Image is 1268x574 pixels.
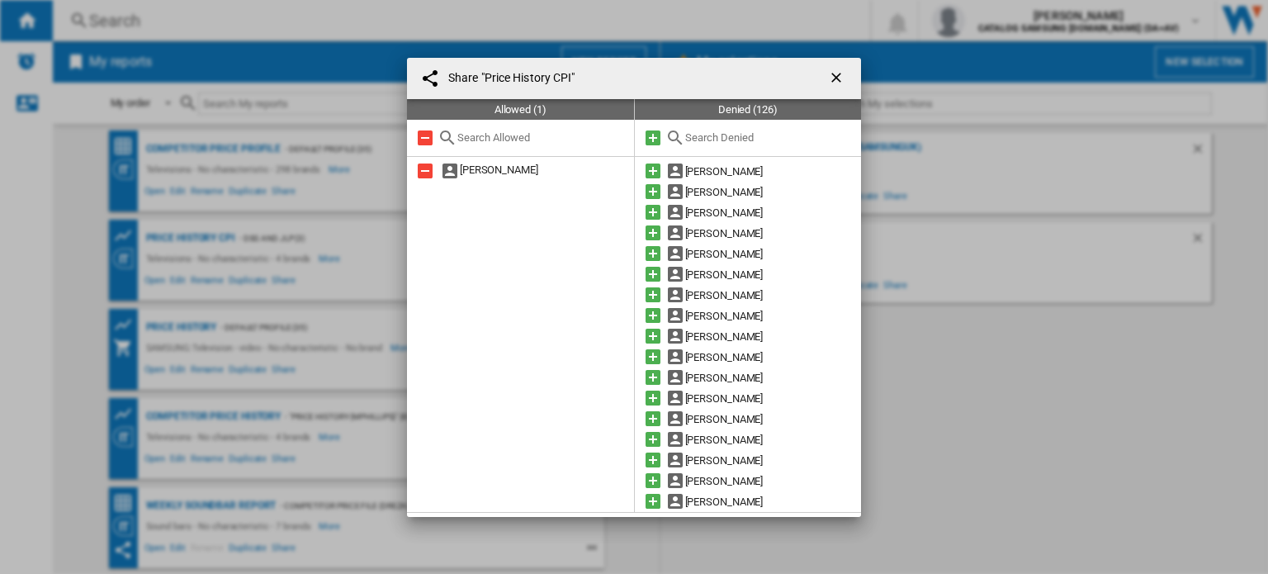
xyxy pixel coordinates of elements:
div: [PERSON_NAME] [685,285,862,306]
div: [PERSON_NAME] [685,306,862,326]
button: getI18NText('BUTTONS.CLOSE_DIALOG') [821,62,854,95]
div: Denied (126) [635,99,862,120]
div: [PERSON_NAME] [685,368,862,388]
div: [PERSON_NAME] [685,347,862,368]
div: [PERSON_NAME] [685,244,862,264]
md-icon: Add all [643,128,663,148]
input: Search Denied [685,131,854,144]
md-icon: Remove all [415,128,435,148]
div: [PERSON_NAME] [407,161,634,182]
div: [PERSON_NAME] [685,429,862,450]
div: [PERSON_NAME] [685,409,862,429]
ng-md-icon: getI18NText('BUTTONS.CLOSE_DIALOG') [828,69,848,89]
div: [PERSON_NAME] [685,491,862,512]
div: Allowed (1) [407,99,634,120]
div: [PERSON_NAME] [685,223,862,244]
div: [PERSON_NAME] [685,161,862,182]
h4: Share "Price History CPI" [440,70,575,87]
md-dialog: Share "Price ... [407,58,861,517]
div: [PERSON_NAME] [685,471,862,491]
div: [PERSON_NAME] [685,388,862,409]
div: [PERSON_NAME] [685,182,862,202]
div: [PERSON_NAME] [685,326,862,347]
div: [PERSON_NAME] [685,264,862,285]
input: Search Allowed [457,131,626,144]
div: [PERSON_NAME] [685,450,862,471]
div: [PERSON_NAME] [685,202,862,223]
